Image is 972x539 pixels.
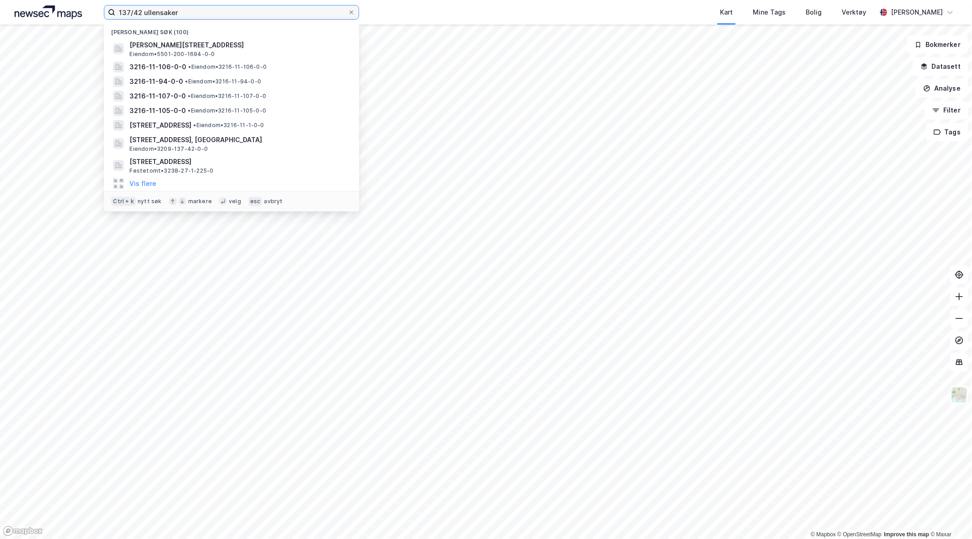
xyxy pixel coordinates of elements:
[188,107,266,114] span: Eiendom • 3216-11-105-0-0
[915,79,968,98] button: Analyse
[806,7,822,18] div: Bolig
[129,105,186,116] span: 3216-11-105-0-0
[129,167,213,175] span: Festetomt • 3238-27-1-225-0
[129,145,208,153] span: Eiendom • 3209-137-42-0-0
[884,531,929,538] a: Improve this map
[129,120,191,131] span: [STREET_ADDRESS]
[185,78,188,85] span: •
[926,123,968,141] button: Tags
[129,62,186,72] span: 3216-11-106-0-0
[115,5,348,19] input: Søk på adresse, matrikkel, gårdeiere, leietakere eller personer
[138,198,162,205] div: nytt søk
[925,101,968,119] button: Filter
[129,156,348,167] span: [STREET_ADDRESS]
[229,198,241,205] div: velg
[264,198,283,205] div: avbryt
[188,107,190,114] span: •
[951,386,968,404] img: Z
[129,76,183,87] span: 3216-11-94-0-0
[188,198,212,205] div: markere
[913,57,968,76] button: Datasett
[129,40,348,51] span: [PERSON_NAME][STREET_ADDRESS]
[926,495,972,539] div: Kontrollprogram for chat
[104,21,359,38] div: [PERSON_NAME] søk (100)
[193,122,196,128] span: •
[188,63,267,71] span: Eiendom • 3216-11-106-0-0
[111,197,136,206] div: Ctrl + k
[811,531,836,538] a: Mapbox
[129,51,215,58] span: Eiendom • 5501-200-1694-0-0
[188,92,190,99] span: •
[188,63,191,70] span: •
[926,495,972,539] iframe: Chat Widget
[185,78,261,85] span: Eiendom • 3216-11-94-0-0
[838,531,882,538] a: OpenStreetMap
[129,178,156,189] button: Vis flere
[891,7,943,18] div: [PERSON_NAME]
[3,526,43,536] a: Mapbox homepage
[907,36,968,54] button: Bokmerker
[753,7,786,18] div: Mine Tags
[129,91,186,102] span: 3216-11-107-0-0
[193,122,264,129] span: Eiendom • 3216-11-1-0-0
[842,7,866,18] div: Verktøy
[188,92,266,100] span: Eiendom • 3216-11-107-0-0
[248,197,262,206] div: esc
[15,5,82,19] img: logo.a4113a55bc3d86da70a041830d287a7e.svg
[129,134,348,145] span: [STREET_ADDRESS], [GEOGRAPHIC_DATA]
[720,7,733,18] div: Kart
